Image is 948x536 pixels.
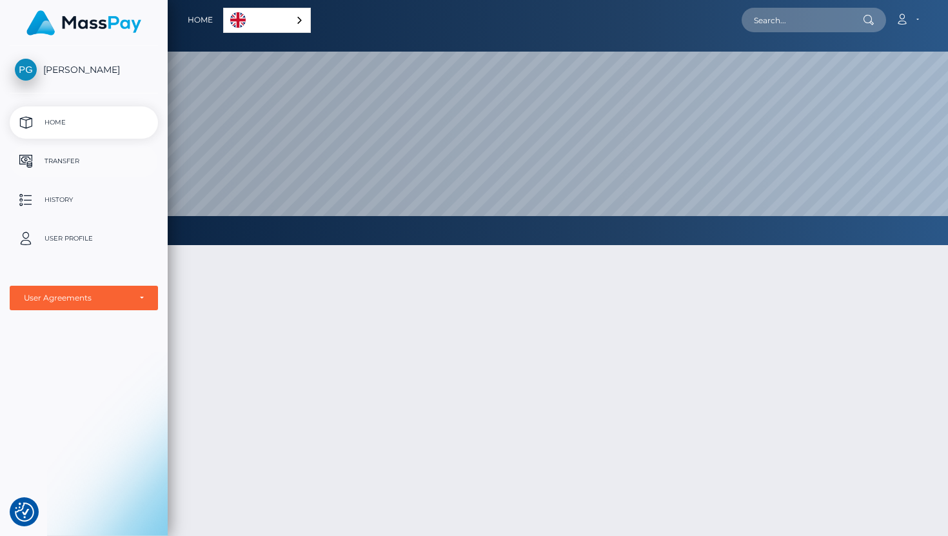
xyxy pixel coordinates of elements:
div: User Agreements [24,293,130,303]
span: [PERSON_NAME] [10,64,158,75]
p: Home [15,113,153,132]
a: History [10,184,158,216]
a: Home [188,6,213,34]
a: Transfer [10,145,158,177]
button: Consent Preferences [15,502,34,522]
div: Language [223,8,311,33]
p: Transfer [15,152,153,171]
button: User Agreements [10,286,158,310]
p: User Profile [15,229,153,248]
img: MassPay [26,10,141,35]
aside: Language selected: English [223,8,311,33]
input: Search... [742,8,863,32]
a: English [224,8,310,32]
a: Home [10,106,158,139]
a: User Profile [10,223,158,255]
img: Revisit consent button [15,502,34,522]
p: History [15,190,153,210]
